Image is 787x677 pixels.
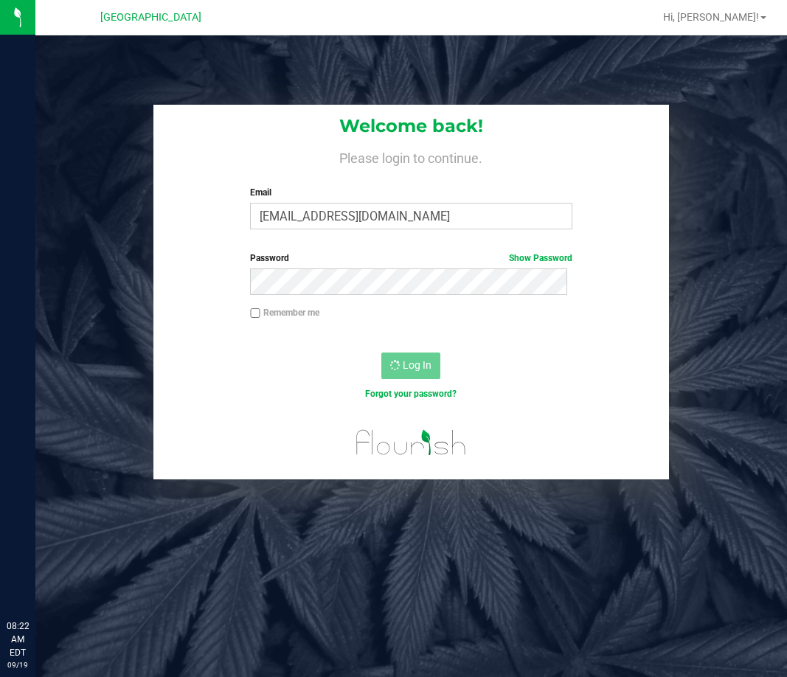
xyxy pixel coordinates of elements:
h4: Please login to continue. [153,147,669,165]
label: Remember me [250,306,319,319]
p: 08:22 AM EDT [7,619,29,659]
span: Hi, [PERSON_NAME]! [663,11,759,23]
span: [GEOGRAPHIC_DATA] [100,11,201,24]
span: Password [250,253,289,263]
label: Email [250,186,572,199]
a: Forgot your password? [365,389,457,399]
h1: Welcome back! [153,117,669,136]
a: Show Password [509,253,572,263]
img: flourish_logo.svg [347,416,476,469]
input: Remember me [250,308,260,319]
span: Log In [403,359,431,371]
button: Log In [381,353,440,379]
p: 09/19 [7,659,29,670]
